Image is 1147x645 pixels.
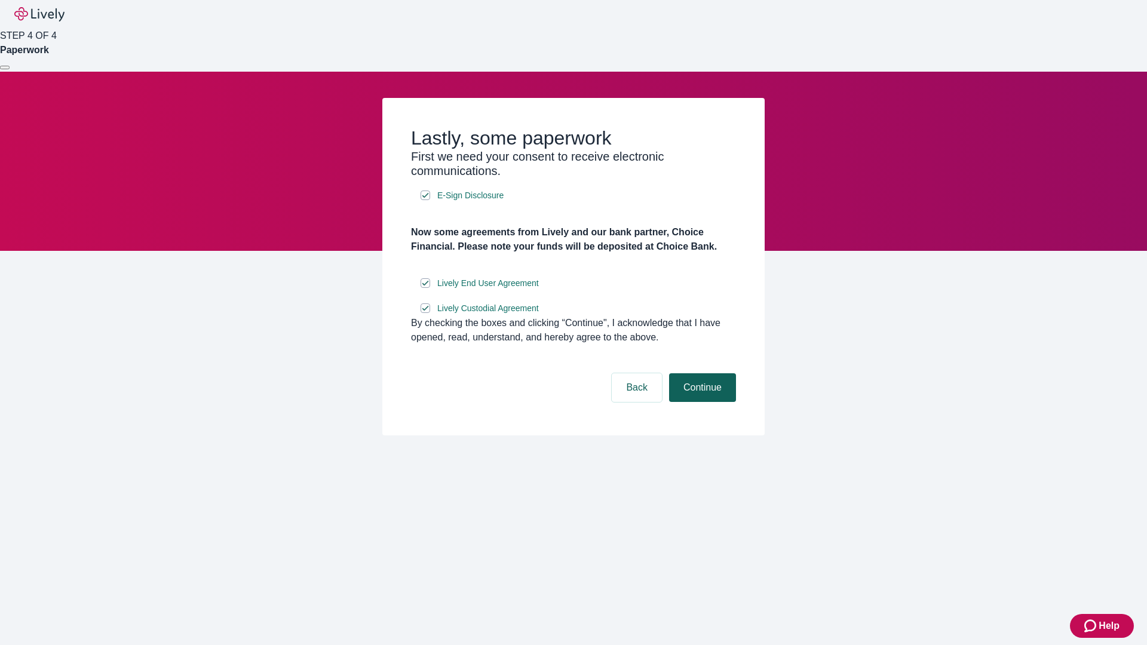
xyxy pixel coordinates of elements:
h3: First we need your consent to receive electronic communications. [411,149,736,178]
a: e-sign disclosure document [435,276,541,291]
h2: Lastly, some paperwork [411,127,736,149]
button: Continue [669,373,736,402]
span: Lively End User Agreement [437,277,539,290]
img: Lively [14,7,65,21]
svg: Zendesk support icon [1084,619,1099,633]
span: Help [1099,619,1120,633]
button: Zendesk support iconHelp [1070,614,1134,638]
button: Back [612,373,662,402]
h4: Now some agreements from Lively and our bank partner, Choice Financial. Please note your funds wi... [411,225,736,254]
a: e-sign disclosure document [435,188,506,203]
span: E-Sign Disclosure [437,189,504,202]
div: By checking the boxes and clicking “Continue", I acknowledge that I have opened, read, understand... [411,316,736,345]
span: Lively Custodial Agreement [437,302,539,315]
a: e-sign disclosure document [435,301,541,316]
